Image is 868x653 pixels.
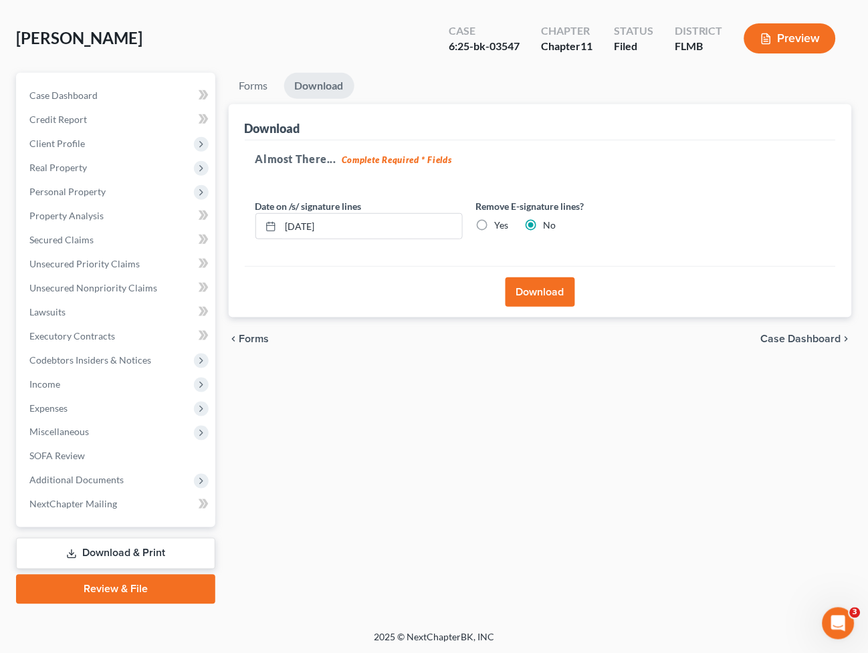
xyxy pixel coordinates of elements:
[449,39,520,54] div: 6:25-bk-03547
[229,334,239,344] i: chevron_left
[761,334,852,344] a: Case Dashboard chevron_right
[19,252,215,276] a: Unsecured Priority Claims
[29,234,94,245] span: Secured Claims
[29,354,151,366] span: Codebtors Insiders & Notices
[19,493,215,517] a: NextChapter Mailing
[850,608,861,618] span: 3
[29,306,66,317] span: Lawsuits
[16,575,215,604] a: Review & File
[281,214,462,239] input: MM/DD/YYYY
[29,138,85,149] span: Client Profile
[255,199,362,213] label: Date on /s/ signature lines
[614,23,653,39] div: Status
[744,23,836,53] button: Preview
[29,282,157,293] span: Unsecured Nonpriority Claims
[544,219,556,232] label: No
[29,210,104,221] span: Property Analysis
[239,334,269,344] span: Forms
[841,334,852,344] i: chevron_right
[16,28,142,47] span: [PERSON_NAME]
[19,444,215,469] a: SOFA Review
[29,426,89,438] span: Miscellaneous
[580,39,592,52] span: 11
[29,402,68,414] span: Expenses
[19,300,215,324] a: Lawsuits
[29,186,106,197] span: Personal Property
[229,334,288,344] button: chevron_left Forms
[19,84,215,108] a: Case Dashboard
[29,162,87,173] span: Real Property
[29,475,124,486] span: Additional Documents
[541,39,592,54] div: Chapter
[614,39,653,54] div: Filed
[541,23,592,39] div: Chapter
[823,608,855,640] iframe: Intercom live chat
[255,151,826,167] h5: Almost There...
[675,23,723,39] div: District
[449,23,520,39] div: Case
[19,204,215,228] a: Property Analysis
[675,39,723,54] div: FLMB
[29,90,98,101] span: Case Dashboard
[29,258,140,269] span: Unsecured Priority Claims
[29,330,115,342] span: Executory Contracts
[29,114,87,125] span: Credit Report
[19,228,215,252] a: Secured Claims
[506,277,575,307] button: Download
[342,154,452,165] strong: Complete Required * Fields
[229,73,279,99] a: Forms
[19,276,215,300] a: Unsecured Nonpriority Claims
[29,499,117,510] span: NextChapter Mailing
[19,324,215,348] a: Executory Contracts
[29,378,60,390] span: Income
[284,73,354,99] a: Download
[476,199,683,213] label: Remove E-signature lines?
[19,108,215,132] a: Credit Report
[29,450,85,462] span: SOFA Review
[16,538,215,569] a: Download & Print
[495,219,509,232] label: Yes
[761,334,841,344] span: Case Dashboard
[245,120,300,136] div: Download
